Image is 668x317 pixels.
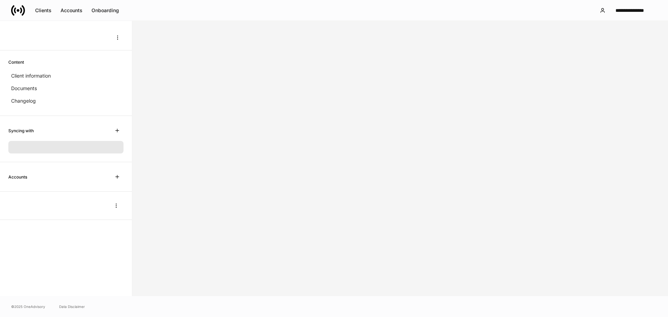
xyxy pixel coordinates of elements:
button: Clients [31,5,56,16]
p: Changelog [11,97,36,104]
h6: Accounts [8,174,27,180]
p: Client information [11,72,51,79]
button: Onboarding [87,5,124,16]
div: Accounts [61,8,82,13]
a: Client information [8,70,124,82]
a: Documents [8,82,124,95]
p: Documents [11,85,37,92]
h6: Content [8,59,24,65]
div: Clients [35,8,51,13]
span: © 2025 OneAdvisory [11,304,45,309]
button: Accounts [56,5,87,16]
a: Changelog [8,95,124,107]
a: Data Disclaimer [59,304,85,309]
h6: Syncing with [8,127,34,134]
div: Onboarding [92,8,119,13]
